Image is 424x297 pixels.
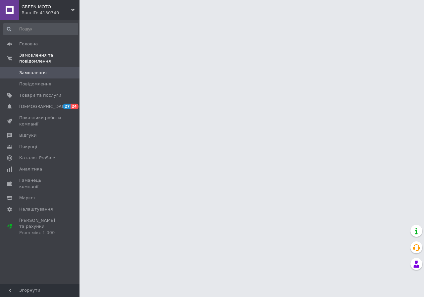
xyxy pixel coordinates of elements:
span: Аналітика [19,166,42,172]
span: Замовлення та повідомлення [19,52,79,64]
span: [DEMOGRAPHIC_DATA] [19,104,68,110]
span: Гаманець компанії [19,177,61,189]
span: 27 [63,104,71,109]
span: Товари та послуги [19,92,61,98]
span: Маркет [19,195,36,201]
span: Показники роботи компанії [19,115,61,127]
span: Замовлення [19,70,47,76]
span: Покупці [19,144,37,150]
span: 24 [71,104,78,109]
span: GREEN MOTO [22,4,71,10]
input: Пошук [3,23,78,35]
span: Налаштування [19,206,53,212]
span: Повідомлення [19,81,51,87]
span: Відгуки [19,132,36,138]
div: Prom мікс 1 000 [19,230,61,236]
span: Головна [19,41,38,47]
span: Каталог ProSale [19,155,55,161]
span: [PERSON_NAME] та рахунки [19,218,61,236]
div: Ваш ID: 4130740 [22,10,79,16]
